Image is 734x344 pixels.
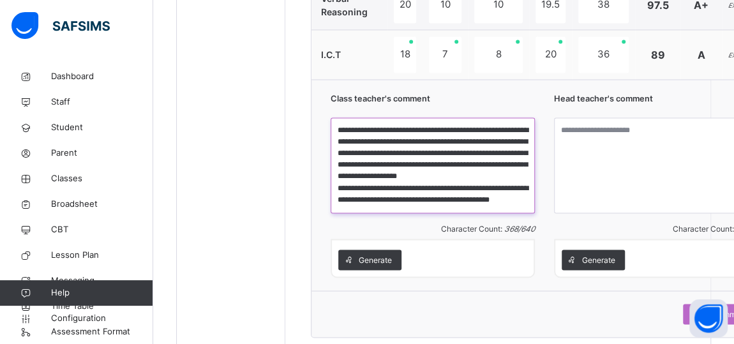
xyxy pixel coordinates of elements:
span: Assessment Format [51,325,153,338]
span: Generate [582,254,615,265]
span: A [698,49,705,61]
span: CBT [51,223,153,236]
span: 89 [651,49,665,61]
span: Classes [51,172,153,185]
span: Dashboard [51,70,153,83]
div: 7 [429,36,461,73]
div: 36 [578,36,629,73]
i: 368 / 640 [504,223,535,233]
span: Configuration [51,312,153,325]
div: 20 [536,36,565,73]
span: Parent [51,147,153,160]
button: Open asap [689,299,728,338]
div: 8 [474,36,523,73]
span: Lesson Plan [51,249,153,262]
span: Character Count: [441,223,535,233]
img: safsims [11,12,110,39]
span: Help [51,287,153,299]
span: Student [51,121,153,134]
span: Generate [359,254,392,265]
span: Class teacher's comment [331,93,430,105]
div: 18 [394,36,416,73]
span: Broadsheet [51,198,153,211]
span: Messaging [51,274,153,287]
span: Staff [51,96,153,108]
span: I.C.T [321,49,341,60]
span: Head teacher's comment [554,93,653,105]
